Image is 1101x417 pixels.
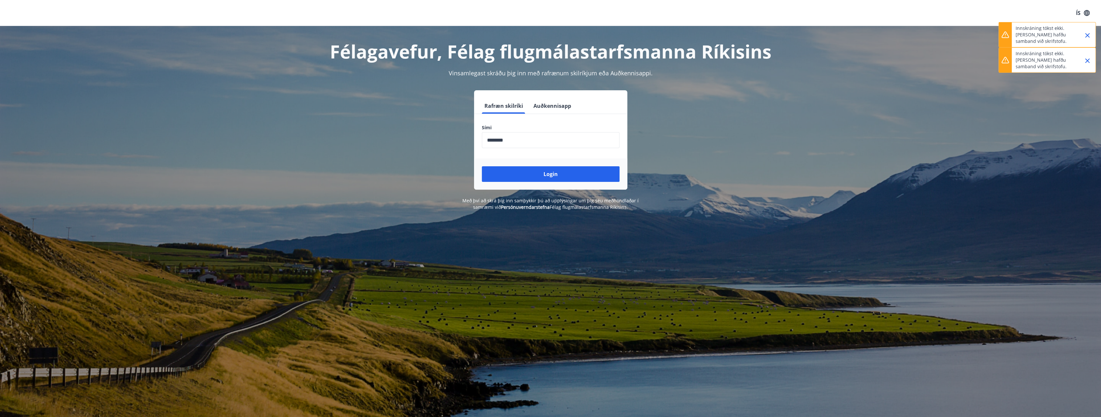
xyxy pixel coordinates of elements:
span: Vinsamlegast skráðu þig inn með rafrænum skilríkjum eða Auðkennisappi. [449,69,653,77]
button: Close [1082,30,1093,41]
button: Rafræn skilríki [482,98,526,114]
button: Auðkennisapp [531,98,574,114]
button: ÍS [1072,7,1093,19]
a: Persónuverndarstefna [501,204,550,210]
h1: Félagavefur, Félag flugmálastarfsmanna Ríkisins [325,39,777,64]
button: Login [482,166,619,182]
span: Með því að skrá þig inn samþykkir þú að upplýsingar um þig séu meðhöndlaðar í samræmi við Félag f... [462,197,639,210]
label: Sími [482,124,619,131]
p: Innskráning tókst ekki. [PERSON_NAME] hafðu samband við skrifstofu. [1016,25,1073,44]
p: Innskráning tókst ekki. [PERSON_NAME] hafðu samband við skrifstofu. [1016,50,1073,70]
button: Close [1082,55,1093,66]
